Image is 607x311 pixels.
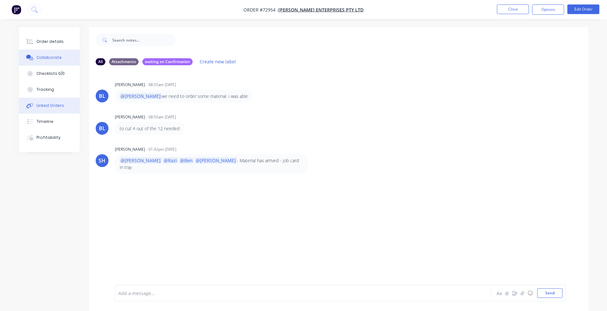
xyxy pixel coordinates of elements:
[146,114,176,120] div: - 08:55am [DATE]
[537,288,563,298] button: Send
[36,119,53,124] div: Timeline
[115,147,145,152] div: [PERSON_NAME]
[96,58,105,65] div: All
[120,93,248,100] div: we need to order some material. i was able
[36,71,65,76] div: Checklists 0/0
[120,157,162,163] span: @[PERSON_NAME]
[99,124,105,132] div: BL
[19,82,80,98] button: Tracking
[196,57,239,66] button: Create new label
[278,7,363,13] a: [PERSON_NAME] Enterprises Pty Ltd
[120,93,162,99] span: @[PERSON_NAME]
[109,58,139,65] div: Attachments
[115,82,145,88] div: [PERSON_NAME]
[120,157,303,171] p: - Material has arrived - job card in tray
[36,87,54,92] div: Tracking
[36,55,62,60] div: Collaborate
[503,289,511,297] button: @
[12,5,21,14] img: Factory
[112,34,176,46] input: Search notes...
[19,98,80,114] button: Linked Orders
[19,50,80,66] button: Collaborate
[19,114,80,130] button: Timeline
[99,92,105,100] div: BL
[146,147,176,152] div: - 01:42pm [DATE]
[567,4,599,14] button: Edit Order
[244,7,278,13] span: Order #72954 -
[120,125,180,132] div: to cut 4 out of the 12 needed
[496,289,503,297] button: Aa
[19,34,80,50] button: Order details
[142,58,193,65] div: waiting on Confirmation
[36,39,64,44] div: Order details
[36,135,60,140] div: Profitability
[36,103,64,108] div: Linked Orders
[526,289,534,297] button: ☺
[19,66,80,82] button: Checklists 0/0
[163,157,178,163] span: @Razi
[115,114,145,120] div: [PERSON_NAME]
[146,82,176,88] div: - 08:55am [DATE]
[195,157,237,163] span: @[PERSON_NAME]
[497,4,529,14] button: Close
[532,4,564,15] button: Options
[179,157,194,163] span: @Ben
[19,130,80,146] button: Profitability
[99,157,105,164] div: SH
